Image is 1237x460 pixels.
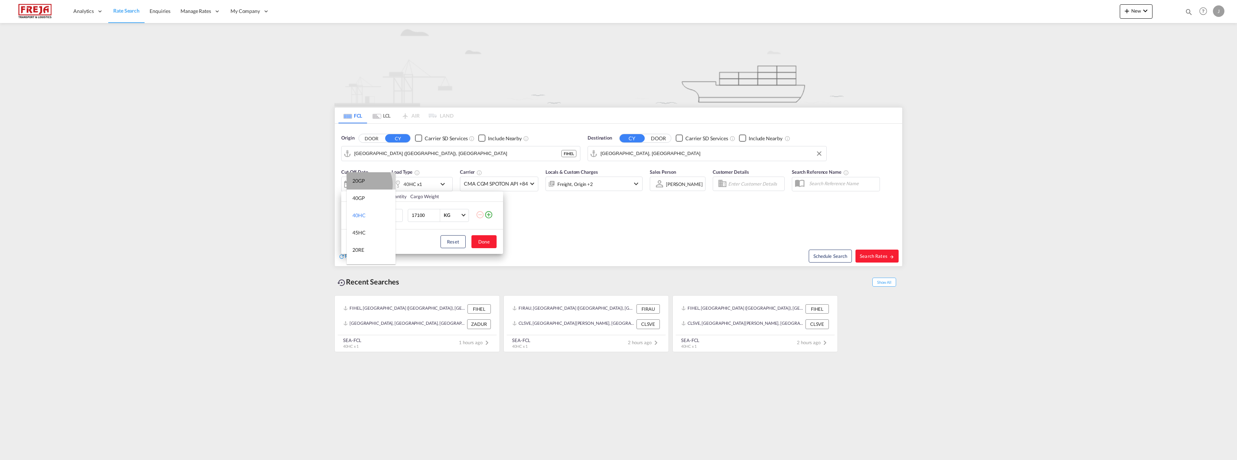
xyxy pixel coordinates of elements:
div: 40HC [352,212,366,219]
div: 20RE [352,246,364,254]
div: 40RE [352,264,364,271]
div: 40GP [352,195,365,202]
div: 20GP [352,177,365,185]
div: 45HC [352,229,366,236]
